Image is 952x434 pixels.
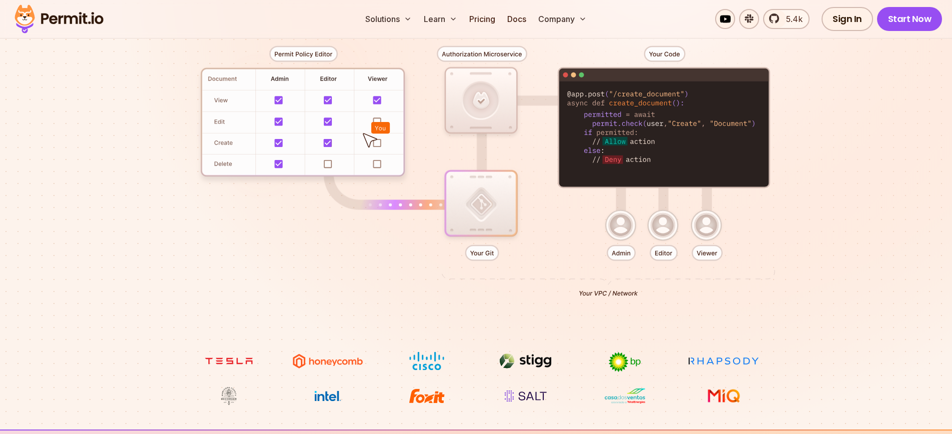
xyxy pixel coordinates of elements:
a: 5.4k [763,9,810,29]
img: Cisco [389,351,464,370]
button: Company [534,9,591,29]
img: bp [587,351,662,372]
img: Permit logo [10,2,108,36]
img: Foxit [389,386,464,405]
a: Start Now [877,7,943,31]
a: Sign In [822,7,873,31]
a: Docs [503,9,530,29]
img: Maricopa County Recorder\'s Office [191,386,266,405]
img: tesla [191,351,266,370]
img: Stigg [488,351,563,370]
a: Pricing [465,9,499,29]
span: 5.4k [780,13,803,25]
button: Solutions [361,9,416,29]
img: MIQ [690,387,757,404]
button: Learn [420,9,461,29]
img: Rhapsody Health [686,351,761,370]
img: salt [488,386,563,405]
img: Honeycomb [290,351,365,370]
img: Casa dos Ventos [587,386,662,405]
img: Intel [290,386,365,405]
